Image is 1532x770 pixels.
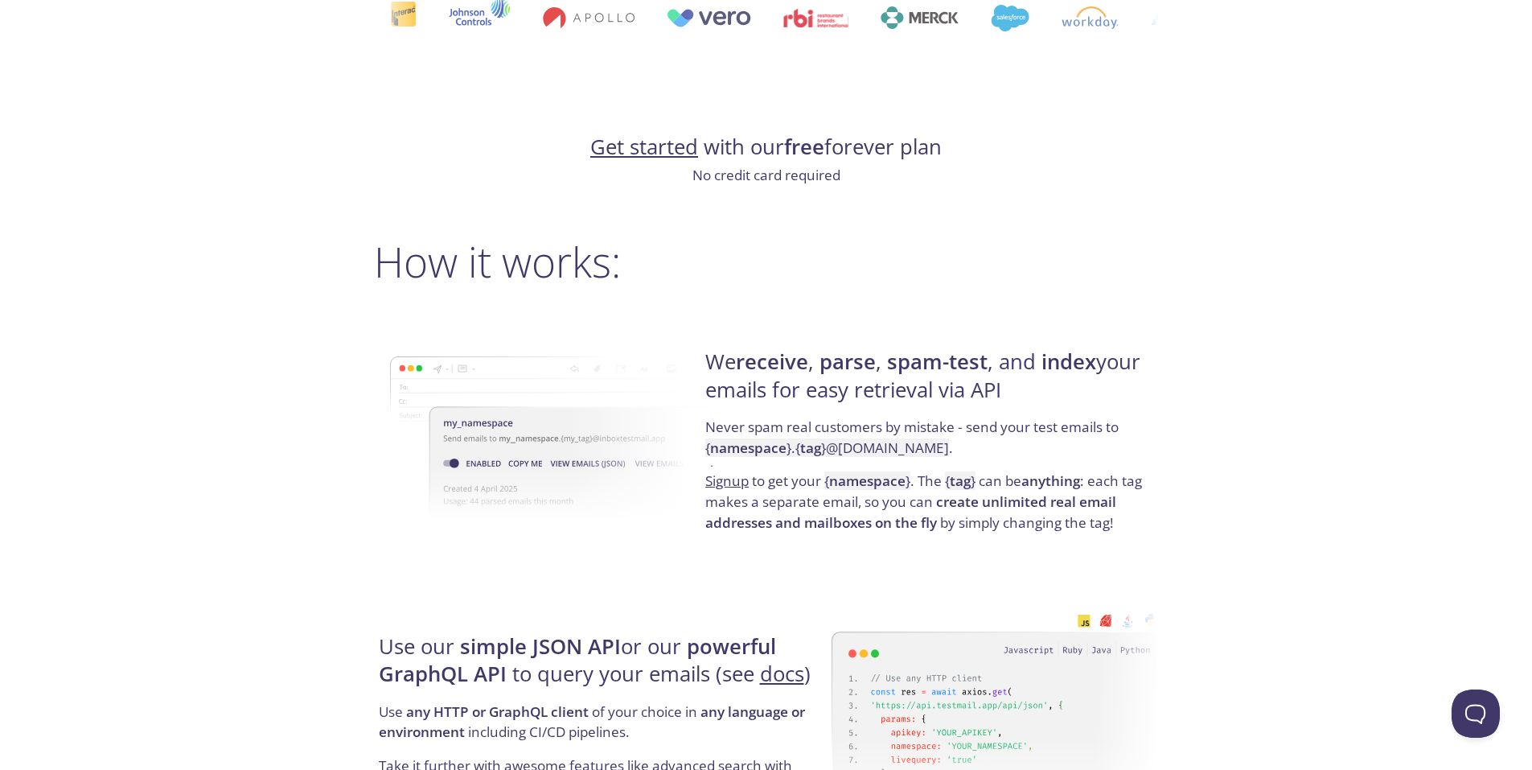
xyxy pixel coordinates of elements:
img: interac [388,1,415,35]
img: workday [1060,6,1117,29]
p: No credit card required [374,165,1159,186]
a: Get started [590,133,698,161]
img: apollo [541,6,633,29]
h4: We , , , and your emails for easy retrieval via API [705,348,1153,417]
strong: spam-test [887,348,988,376]
strong: free [784,133,824,161]
img: merck [879,6,957,29]
strong: parse [819,348,876,376]
strong: any language or environment [379,702,805,742]
strong: receive [736,348,808,376]
strong: index [1041,348,1096,376]
h4: Use our or our to query your emails (see ) [379,633,827,702]
img: vero [665,9,750,27]
code: { } [945,471,975,490]
a: Signup [705,471,749,490]
img: salesforce [989,5,1028,31]
strong: anything [1021,471,1080,490]
strong: tag [950,471,971,490]
strong: create unlimited real email addresses and mailboxes on the fly [705,492,1116,532]
strong: any HTTP or GraphQL client [406,702,589,721]
iframe: Help Scout Beacon - Open [1452,690,1500,738]
img: namespace-image [390,311,717,566]
h2: How it works: [374,237,1159,286]
p: Never spam real customers by mistake - send your test emails to . [705,417,1153,471]
code: { } [824,471,910,490]
a: docs [760,660,804,688]
strong: tag [800,439,821,457]
strong: namespace [710,439,787,457]
strong: namespace [829,471,906,490]
code: { } . { } @[DOMAIN_NAME] [705,439,949,457]
strong: powerful GraphQL API [379,632,776,688]
h4: with our forever plan [374,134,1159,161]
p: Use of your choice in including CI/CD pipelines. [379,702,827,756]
img: rbi [782,9,848,27]
strong: simple JSON API [460,632,621,661]
p: to get your . The can be : each tag makes a separate email, so you can by simply changing the tag! [705,471,1153,533]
